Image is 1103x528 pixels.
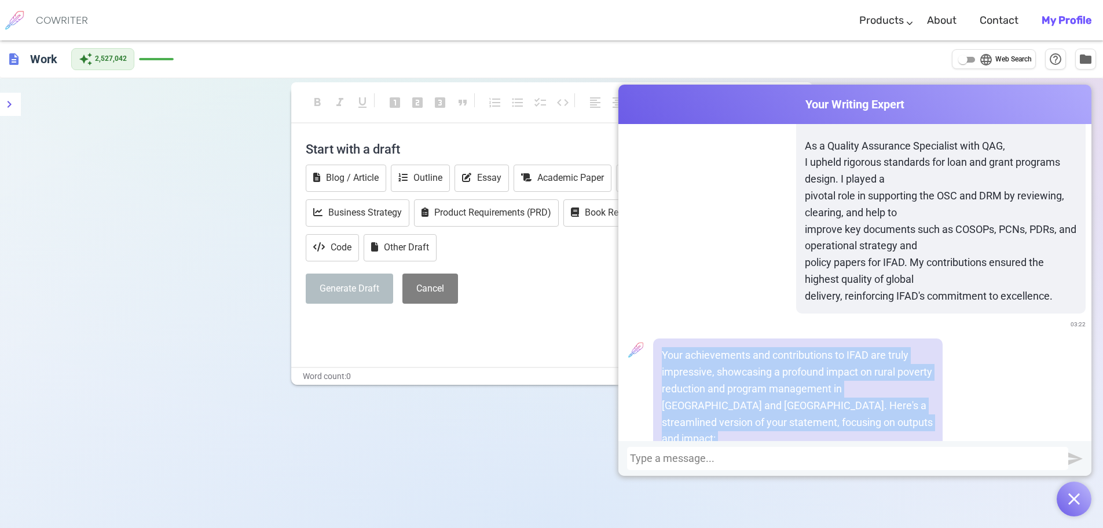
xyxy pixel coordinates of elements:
[7,52,21,66] span: description
[927,3,957,38] a: About
[1079,52,1093,66] span: folder
[310,96,324,110] span: format_bold
[306,199,409,227] button: Business Strategy
[511,96,525,110] span: format_list_bulleted
[1068,493,1080,505] img: Open chat
[805,138,1077,305] p: As a Quality Assurance Specialist with QAG, I upheld rigorous standards for loan and grant progra...
[95,53,127,65] span: 2,527,042
[1045,49,1066,70] button: Help & Shortcuts
[411,96,424,110] span: looks_two
[388,96,402,110] span: looks_one
[306,274,393,304] button: Generate Draft
[980,3,1018,38] a: Contact
[364,234,437,261] button: Other Draft
[624,338,647,362] img: profile
[306,234,359,261] button: Code
[859,3,904,38] a: Products
[356,96,369,110] span: format_underlined
[36,15,88,26] h6: COWRITER
[995,54,1032,65] span: Web Search
[488,96,502,110] span: format_list_numbered
[306,165,386,192] button: Blog / Article
[1049,52,1062,66] span: help_outline
[1071,316,1086,333] span: 03:22
[291,368,812,385] div: Word count: 0
[514,165,611,192] button: Academic Paper
[618,96,1091,113] span: Your Writing Expert
[662,347,934,447] p: Your achievements and contributions to IFAD are truly impressive, showcasing a profound impact on...
[306,135,798,163] h4: Start with a draft
[588,96,602,110] span: format_align_left
[1075,49,1096,70] button: Manage Documents
[402,274,458,304] button: Cancel
[414,199,559,227] button: Product Requirements (PRD)
[563,199,642,227] button: Book Report
[1042,14,1091,27] b: My Profile
[455,165,509,192] button: Essay
[79,52,93,66] span: auto_awesome
[391,165,450,192] button: Outline
[611,96,625,110] span: format_align_center
[433,96,447,110] span: looks_3
[616,165,732,192] button: Marketing Campaign
[1068,451,1083,466] img: Send
[25,48,62,71] h6: Click to edit title
[556,96,570,110] span: code
[533,96,547,110] span: checklist
[1042,3,1091,38] a: My Profile
[456,96,470,110] span: format_quote
[333,96,347,110] span: format_italic
[979,53,993,67] span: language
